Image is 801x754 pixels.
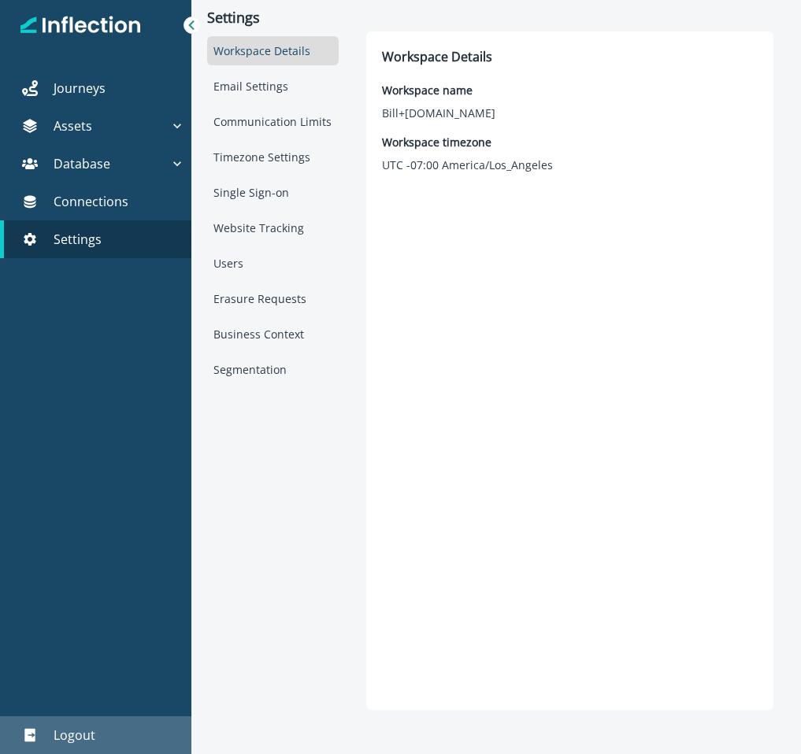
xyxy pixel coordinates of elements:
div: Erasure Requests [207,284,339,313]
p: Workspace name [382,82,495,98]
div: Users [207,249,339,278]
p: Logout [54,726,95,745]
p: Bill+[DOMAIN_NAME] [382,105,495,121]
div: Communication Limits [207,107,339,136]
div: Segmentation [207,355,339,384]
p: Settings [207,9,339,27]
p: Workspace Details [382,47,758,66]
p: Journeys [54,79,106,98]
p: Database [54,154,110,173]
img: Inflection [20,14,141,36]
p: Assets [54,116,92,135]
p: UTC -07:00 America/Los_Angeles [382,157,553,173]
div: Email Settings [207,72,339,101]
p: Workspace timezone [382,134,553,150]
div: Website Tracking [207,213,339,242]
div: Workspace Details [207,36,339,65]
div: Business Context [207,320,339,349]
p: Connections [54,192,128,211]
div: Single Sign-on [207,178,339,207]
div: Timezone Settings [207,142,339,172]
p: Settings [54,230,102,249]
